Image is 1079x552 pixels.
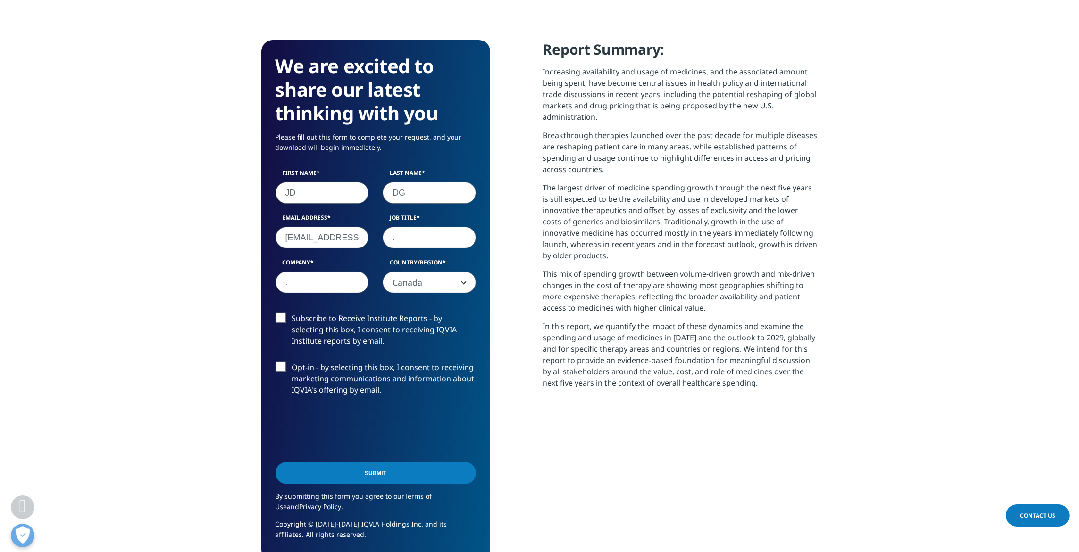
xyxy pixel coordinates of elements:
[276,132,476,160] p: Please fill out this form to complete your request, and your download will begin immediately.
[383,258,476,272] label: Country/Region
[383,272,476,293] span: Canada
[11,524,34,547] button: Open Preferences
[276,54,476,125] h3: We are excited to share our latest thinking with you
[1020,511,1055,519] span: Contact Us
[300,502,342,511] a: Privacy Policy
[383,169,476,182] label: Last Name
[276,313,476,352] label: Subscribe to Receive Institute Reports - by selecting this box, I consent to receiving IQVIA Inst...
[276,462,476,484] input: Submit
[276,519,476,547] p: Copyright © [DATE]-[DATE] IQVIA Holdings Inc. and its affiliates. All rights reserved.
[276,491,476,519] p: By submitting this form you agree to our and .
[543,321,818,395] p: In this report, we quantify the impact of these dynamics and examine the spending and usage of me...
[276,492,432,511] a: Terms of Use
[276,362,476,401] label: Opt-in - by selecting this box, I consent to receiving marketing communications and information a...
[543,182,818,268] p: The largest driver of medicine spending growth through the next five years is still expected to b...
[1006,504,1070,527] a: Contact Us
[276,411,419,447] iframe: reCAPTCHA
[543,66,818,130] p: Increasing availability and usage of medicines, and the associated amount being spent, have becom...
[276,214,369,227] label: Email Address
[543,130,818,182] p: Breakthrough therapies launched over the past decade for multiple diseases are reshaping patient ...
[383,214,476,227] label: Job Title
[383,272,476,294] span: Canada
[276,258,369,272] label: Company
[276,169,369,182] label: First Name
[543,40,818,66] h4: Report Summary:
[543,268,818,321] p: This mix of spending growth between volume-driven growth and mix-driven changes in the cost of th...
